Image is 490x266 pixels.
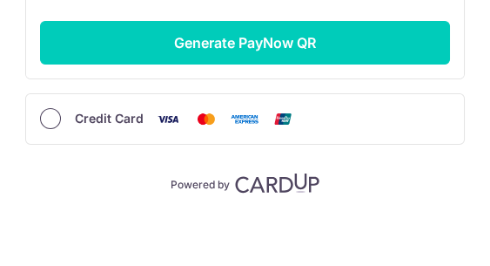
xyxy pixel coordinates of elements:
span: Credit Card [75,108,144,129]
img: Mastercard [189,108,224,130]
img: American Express [227,108,262,130]
button: Generate PayNow QR [40,21,450,65]
img: CardUp [235,173,320,194]
div: Credit Card Visa Mastercard American Express Union Pay [40,108,450,130]
p: Powered by [171,174,230,192]
img: Visa [151,108,185,130]
img: Union Pay [265,108,300,130]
